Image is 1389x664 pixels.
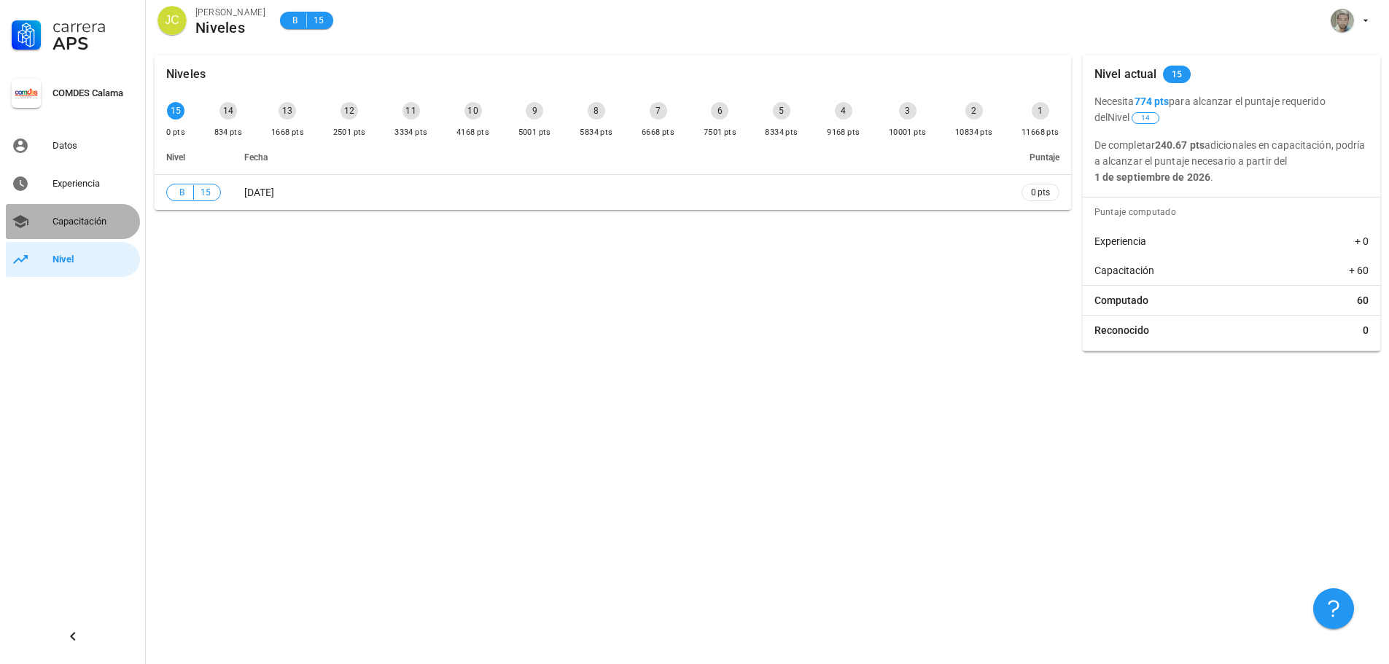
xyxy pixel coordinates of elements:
[1363,323,1369,337] span: 0
[52,254,134,265] div: Nivel
[773,102,790,120] div: 5
[1022,125,1059,140] div: 11668 pts
[289,13,300,28] span: B
[52,140,134,152] div: Datos
[1089,198,1380,227] div: Puntaje computado
[233,140,1010,175] th: Fecha
[219,102,237,120] div: 14
[1135,95,1170,107] b: 774 pts
[6,242,140,277] a: Nivel
[271,125,304,140] div: 1668 pts
[827,125,860,140] div: 9168 pts
[333,125,366,140] div: 2501 pts
[166,55,206,93] div: Niveles
[244,152,268,163] span: Fecha
[394,125,427,140] div: 3334 pts
[711,102,728,120] div: 6
[195,5,265,20] div: [PERSON_NAME]
[955,125,993,140] div: 10834 pts
[765,125,798,140] div: 8334 pts
[1155,139,1205,151] b: 240.67 pts
[214,125,243,140] div: 834 pts
[1094,93,1369,125] p: Necesita para alcanzar el puntaje requerido del
[341,102,358,120] div: 12
[456,125,489,140] div: 4168 pts
[52,216,134,227] div: Capacitación
[402,102,420,120] div: 11
[642,125,674,140] div: 6668 pts
[518,125,551,140] div: 5001 pts
[580,125,612,140] div: 5834 pts
[704,125,736,140] div: 7501 pts
[1010,140,1071,175] th: Puntaje
[526,102,543,120] div: 9
[1094,171,1210,183] b: 1 de septiembre de 2026
[52,35,134,52] div: APS
[6,128,140,163] a: Datos
[279,102,296,120] div: 13
[167,102,184,120] div: 15
[1094,263,1154,278] span: Capacitación
[176,185,187,200] span: B
[157,6,187,35] div: avatar
[200,185,211,200] span: 15
[588,102,605,120] div: 8
[52,178,134,190] div: Experiencia
[1031,185,1050,200] span: 0 pts
[6,204,140,239] a: Capacitación
[165,6,179,35] span: JC
[1108,112,1161,123] span: Nivel
[1094,293,1148,308] span: Computado
[166,125,185,140] div: 0 pts
[1094,234,1146,249] span: Experiencia
[1094,55,1157,93] div: Nivel actual
[1094,323,1149,337] span: Reconocido
[650,102,667,120] div: 7
[1172,66,1183,83] span: 15
[1357,293,1369,308] span: 60
[52,17,134,35] div: Carrera
[1355,234,1369,249] span: + 0
[1331,9,1354,32] div: avatar
[195,20,265,36] div: Niveles
[244,187,274,198] span: [DATE]
[1094,137,1369,185] p: De completar adicionales en capacitación, podría a alcanzar el puntaje necesario a partir del .
[835,102,852,120] div: 4
[1141,113,1150,123] span: 14
[6,166,140,201] a: Experiencia
[1349,263,1369,278] span: + 60
[166,152,185,163] span: Nivel
[313,13,324,28] span: 15
[965,102,983,120] div: 2
[155,140,233,175] th: Nivel
[464,102,482,120] div: 10
[1030,152,1059,163] span: Puntaje
[899,102,917,120] div: 3
[889,125,927,140] div: 10001 pts
[1032,102,1049,120] div: 1
[52,87,134,99] div: COMDES Calama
